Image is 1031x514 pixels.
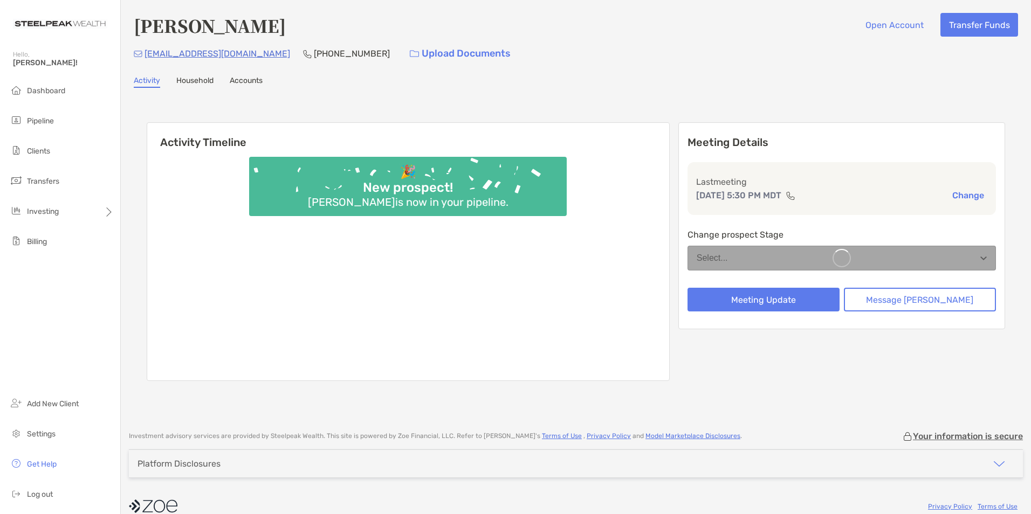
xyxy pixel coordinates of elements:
p: Last meeting [696,175,987,189]
p: [DATE] 5:30 PM MDT [696,189,781,202]
a: Privacy Policy [928,503,972,510]
span: Billing [27,237,47,246]
img: get-help icon [10,457,23,470]
img: Phone Icon [303,50,312,58]
div: [PERSON_NAME] is now in your pipeline. [304,196,513,209]
img: button icon [410,50,419,58]
img: logout icon [10,487,23,500]
a: Household [176,76,214,88]
span: Investing [27,207,59,216]
img: icon arrow [993,457,1006,470]
button: Open Account [857,13,932,37]
a: Privacy Policy [587,432,631,440]
p: Meeting Details [688,136,996,149]
p: [PHONE_NUMBER] [314,47,390,60]
img: pipeline icon [10,114,23,127]
a: Terms of Use [978,503,1018,510]
a: Terms of Use [542,432,582,440]
span: Dashboard [27,86,65,95]
p: [EMAIL_ADDRESS][DOMAIN_NAME] [145,47,290,60]
img: billing icon [10,234,23,247]
span: Clients [27,147,50,156]
span: Add New Client [27,399,79,408]
span: [PERSON_NAME]! [13,58,114,67]
p: Investment advisory services are provided by Steelpeak Wealth . This site is powered by Zoe Finan... [129,432,742,440]
h4: [PERSON_NAME] [134,13,286,38]
span: Log out [27,490,53,499]
button: Meeting Update [688,288,840,311]
img: investing icon [10,204,23,217]
button: Change [949,190,987,201]
span: Get Help [27,460,57,469]
img: clients icon [10,144,23,157]
div: New prospect! [359,180,457,196]
a: Upload Documents [403,42,518,65]
img: Email Icon [134,51,142,57]
button: Transfer Funds [940,13,1018,37]
div: 🎉 [396,164,421,180]
img: Zoe Logo [13,4,107,43]
a: Model Marketplace Disclosures [645,432,740,440]
img: communication type [786,191,795,200]
h6: Activity Timeline [147,123,669,149]
span: Transfers [27,177,59,186]
div: Platform Disclosures [138,459,221,469]
a: Activity [134,76,160,88]
img: dashboard icon [10,84,23,96]
p: Change prospect Stage [688,228,996,241]
img: transfers icon [10,174,23,187]
a: Accounts [230,76,263,88]
p: Your information is secure [913,431,1023,441]
span: Pipeline [27,116,54,126]
img: settings icon [10,427,23,440]
span: Settings [27,429,56,439]
img: add_new_client icon [10,397,23,409]
button: Message [PERSON_NAME] [844,288,996,311]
